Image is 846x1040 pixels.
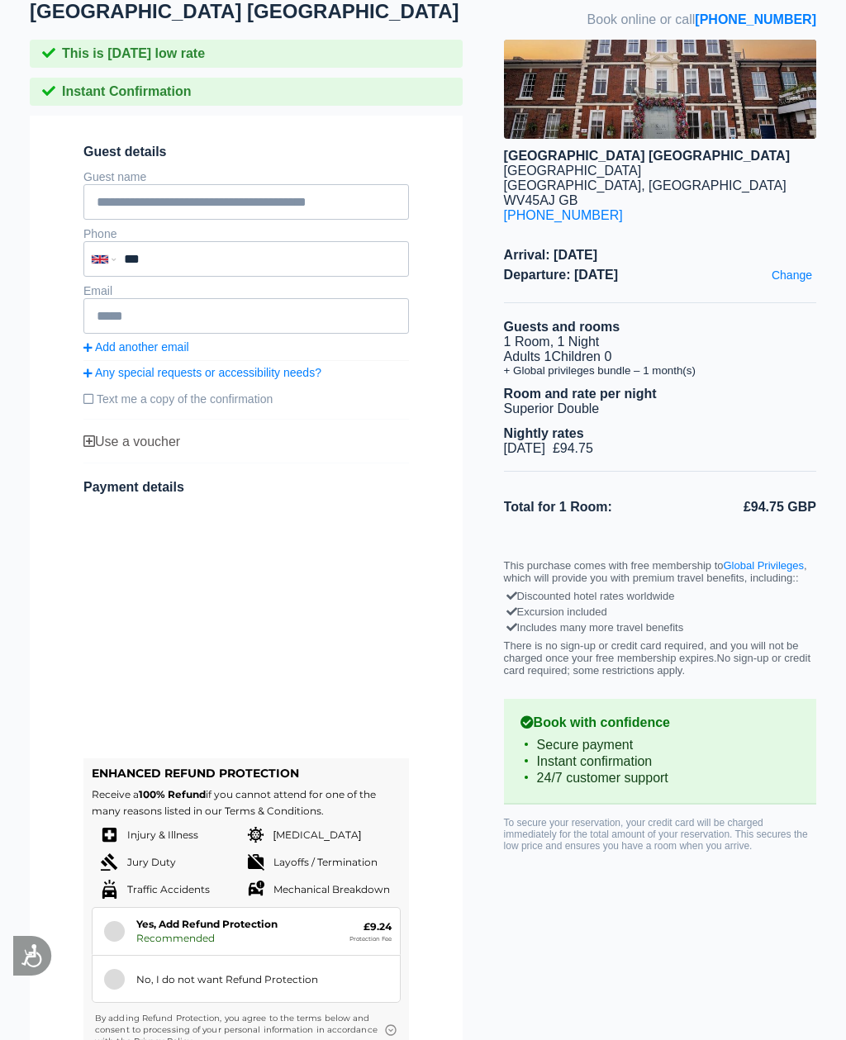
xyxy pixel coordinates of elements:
iframe: Secure payment input frame [80,501,412,747]
li: 1 Room, 1 Night [504,335,816,349]
span: Book online or call [587,12,816,27]
label: Email [83,284,112,297]
b: Room and rate per night [504,387,657,401]
li: Adults 1 [504,349,816,364]
li: 24/7 customer support [520,770,800,786]
span: Departure: [DATE] [504,268,816,283]
span: Payment details [83,480,184,494]
label: Phone [83,227,116,240]
span: Children 0 [551,349,611,363]
div: Use a voucher [83,435,409,449]
div: Includes many more travel benefits [508,620,812,635]
li: Secure payment [520,737,800,753]
img: hotel image [504,40,816,139]
b: Guests and rooms [504,320,620,334]
a: Add another email [83,340,409,354]
p: There is no sign-up or credit card required, and you will not be charged once your free membershi... [504,639,816,677]
span: To secure your reservation, your credit card will be charged immediately for the total amount of ... [504,817,808,852]
a: Change [768,264,816,286]
div: [GEOGRAPHIC_DATA] [504,164,816,178]
li: £94.75 GBP [660,496,816,518]
a: Any special requests or accessibility needs? [83,366,409,379]
span: Arrival: [DATE] [504,248,816,263]
div: Excursion included [508,604,812,620]
b: Book with confidence [520,715,800,730]
label: Text me a copy of the confirmation [83,386,409,412]
span: [GEOGRAPHIC_DATA] [649,178,787,192]
span: No sign-up or credit card required; some restrictions apply. [504,652,810,677]
div: This is [DATE] low rate [30,40,463,68]
label: Guest name [83,170,146,183]
a: [PHONE_NUMBER] [504,208,623,222]
span: [GEOGRAPHIC_DATA], [504,178,645,192]
b: Nightly rates [504,426,584,440]
li: + Global privileges bundle – 1 month(s) [504,364,816,377]
span: WV45AJ [504,193,555,207]
p: This purchase comes with free membership to , which will provide you with premium travel benefits... [504,559,816,584]
li: Superior Double [504,401,816,416]
a: Global Privileges [724,559,805,572]
span: [DATE] £94.75 [504,441,593,455]
a: [PHONE_NUMBER] [695,12,816,26]
div: Instant Confirmation [30,78,463,106]
div: United Kingdom: +44 [85,243,120,275]
li: Instant confirmation [520,753,800,770]
div: [GEOGRAPHIC_DATA] [GEOGRAPHIC_DATA] [504,149,816,164]
span: Guest details [83,145,409,159]
span: GB [558,193,577,207]
li: Total for 1 Room: [504,496,660,518]
div: Discounted hotel rates worldwide [508,588,812,604]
